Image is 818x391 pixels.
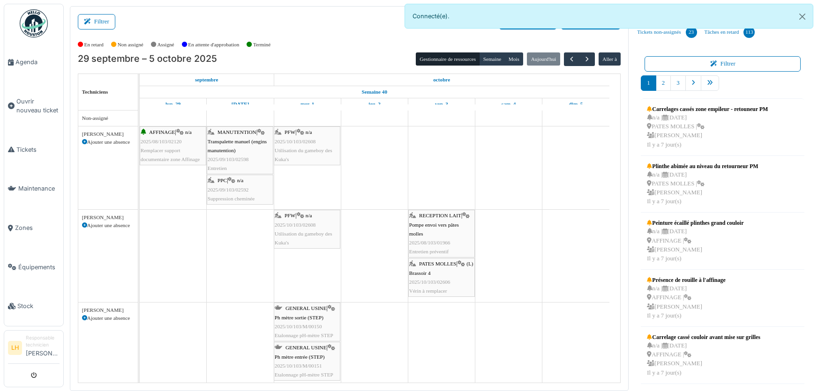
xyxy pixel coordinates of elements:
[208,176,272,203] div: |
[647,219,743,227] div: Peinture écaillé plinthes grand couloir
[656,75,671,91] a: 2
[645,331,763,380] a: Carrelage cassé couloir avant mise sur grilles n/a |[DATE] AFFINAGE | [PERSON_NAME]Il y a 7 jour(s)
[8,334,60,364] a: LH Responsable technicien[PERSON_NAME]
[479,52,505,66] button: Semaine
[647,341,760,377] div: n/a | [DATE] AFFINAGE | [PERSON_NAME] Il y a 7 jour(s)
[15,223,60,232] span: Zones
[641,75,656,91] a: 1
[409,259,474,295] div: |
[285,305,327,311] span: GENERAL USINE
[253,41,270,49] label: Terminé
[84,41,104,49] label: En retard
[419,213,461,218] span: RECEPTION LAIT
[419,261,456,266] span: PATES MOLLES
[701,20,759,45] a: Tâches en retard
[275,324,322,329] span: 2025/10/103/M/00150
[208,165,227,171] span: Entretien
[208,156,249,162] span: 2025/09/103/02598
[527,52,560,66] button: Aujourd'hui
[275,304,339,340] div: |
[4,130,63,170] a: Tickets
[647,276,725,284] div: Présence de rouille à l'affinage
[416,52,480,66] button: Gestionnaire de ressources
[641,75,804,98] nav: pager
[647,284,725,320] div: n/a | [DATE] AFFINAGE | [PERSON_NAME] Il y a 7 jour(s)
[567,98,585,110] a: 5 octobre 2025
[275,222,316,228] span: 2025/10/103/02608
[409,222,459,236] span: Pompe envoi vers pâtes molles
[208,187,249,192] span: 2025/09/103/02592
[633,20,700,45] a: Tickets non-assignés
[405,4,814,29] div: Connecté(e).
[16,145,60,154] span: Tickets
[82,306,134,314] div: [PERSON_NAME]
[743,27,755,38] div: 113
[163,98,183,110] a: 29 septembre 2025
[647,162,758,170] div: Plinthe abimée au niveau du retourneur PM
[275,231,332,245] span: Utilisation du gameboy des Kuka's
[82,114,134,122] div: Non-assigné
[4,82,63,130] a: Ouvrir nouveau ticket
[645,216,746,266] a: Peinture écaillé plinthes grand couloir n/a |[DATE] AFFINAGE | [PERSON_NAME]Il y a 7 jour(s)
[82,314,134,322] div: Ajouter une absence
[18,184,60,193] span: Maintenance
[647,170,758,207] div: n/a | [DATE] PATES MOLLES | [PERSON_NAME] Il y a 7 jour(s)
[4,287,63,326] a: Stock
[647,105,768,113] div: Carrelages cassés zone empileur - retouneur PM
[275,315,323,320] span: Ph mètre sortie (STEP)
[579,52,594,66] button: Suivant
[237,177,244,183] span: n/a
[275,363,322,369] span: 2025/10/103/M/00151
[670,75,685,91] a: 3
[26,334,60,361] li: [PERSON_NAME]
[409,211,474,256] div: |
[4,208,63,248] a: Zones
[18,263,60,272] span: Équipements
[208,128,272,173] div: |
[564,52,579,66] button: Précédent
[499,98,518,110] a: 4 octobre 2025
[645,160,760,209] a: Plinthe abimée au niveau du retourneur PM n/a |[DATE] PATES MOLLES | [PERSON_NAME]Il y a 7 jour(s)
[141,139,182,144] span: 2025/08/103/02120
[599,52,621,66] button: Aller à
[4,248,63,287] a: Équipements
[218,129,256,135] span: MANUTENTION
[82,138,134,146] div: Ajouter une absence
[26,334,60,349] div: Responsable technicien
[409,240,450,245] span: 2025/08/103/01966
[433,98,450,110] a: 3 octobre 2025
[505,52,524,66] button: Mois
[285,129,295,135] span: PFW
[275,148,332,162] span: Utilisation du gameboy des Kuka's
[208,196,255,201] span: Suppression cheminée
[275,139,316,144] span: 2025/10/103/02608
[306,213,312,218] span: n/a
[275,343,339,379] div: |
[16,97,60,115] span: Ouvrir nouveau ticket
[78,53,217,65] h2: 29 septembre – 5 octobre 2025
[792,4,813,29] button: Close
[409,288,447,294] span: Vérin à remplacer
[686,27,697,38] div: 23
[275,211,339,247] div: |
[645,56,801,72] button: Filtrer
[149,129,175,135] span: AFFINAGE
[645,273,728,323] a: Présence de rouille à l'affinage n/a |[DATE] AFFINAGE | [PERSON_NAME]Il y a 7 jour(s)
[647,333,760,341] div: Carrelage cassé couloir avant mise sur grilles
[409,261,473,275] span: (L) Brassoir 4
[275,354,325,360] span: Ph mètre entrée (STEP)
[275,128,339,164] div: |
[647,227,743,263] div: n/a | [DATE] AFFINAGE | [PERSON_NAME] Il y a 7 jour(s)
[82,221,134,229] div: Ajouter une absence
[78,14,115,30] button: Filtrer
[275,372,333,377] span: Etalonnage pH-mètre STEP
[141,128,205,164] div: |
[15,58,60,66] span: Agenda
[141,148,200,162] span: Remplacer support documentaire zone Affinage
[193,74,221,86] a: 29 septembre 2025
[82,89,108,95] span: Techniciens
[82,214,134,221] div: [PERSON_NAME]
[306,129,312,135] span: n/a
[285,345,327,350] span: GENERAL USINE
[4,169,63,208] a: Maintenance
